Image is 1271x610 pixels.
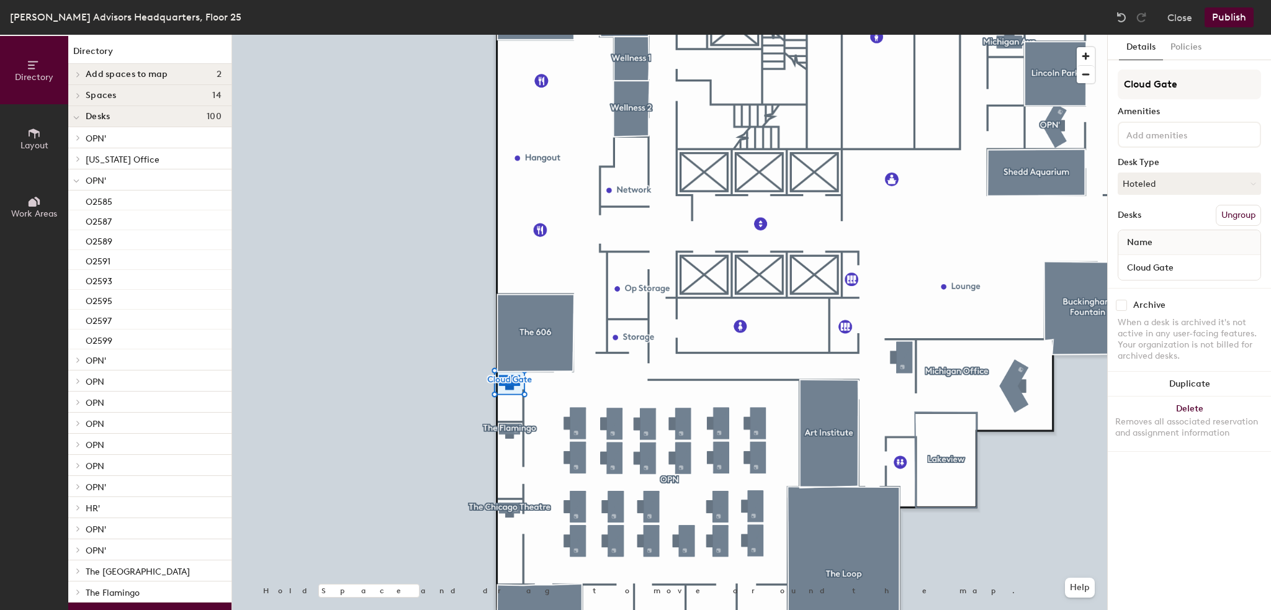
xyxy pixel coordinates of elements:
span: OPN' [86,176,106,186]
button: Hoteled [1118,173,1261,195]
span: OPN' [86,356,106,366]
p: O2599 [86,332,112,346]
p: O2593 [86,272,112,287]
span: The Flamingo [86,588,140,598]
input: Unnamed desk [1121,259,1258,276]
div: [PERSON_NAME] Advisors Headquarters, Floor 25 [10,9,241,25]
span: [US_STATE] Office [86,155,159,165]
img: Undo [1115,11,1128,24]
span: OPN [86,377,104,387]
span: The [GEOGRAPHIC_DATA] [86,567,190,577]
button: Details [1119,35,1163,60]
span: HR' [86,503,100,514]
span: Add spaces to map [86,70,168,79]
button: Duplicate [1108,372,1271,397]
span: OPN' [86,133,106,144]
p: O2591 [86,253,110,267]
span: 100 [207,112,222,122]
span: OPN' [86,545,106,556]
span: OPN' [86,482,106,493]
button: Close [1167,7,1192,27]
button: Publish [1205,7,1254,27]
button: Ungroup [1216,205,1261,226]
div: Removes all associated reservation and assignment information [1115,416,1264,439]
button: Policies [1163,35,1209,60]
span: Directory [15,72,53,83]
span: 2 [217,70,222,79]
h1: Directory [68,45,231,64]
div: Archive [1133,300,1165,310]
p: O2597 [86,312,112,326]
input: Add amenities [1124,127,1236,141]
button: DeleteRemoves all associated reservation and assignment information [1108,397,1271,451]
span: Name [1121,231,1159,254]
p: O2587 [86,213,112,227]
span: 14 [212,91,222,101]
span: Layout [20,140,48,151]
p: O2595 [86,292,112,307]
span: OPN [86,398,104,408]
span: Work Areas [11,209,57,219]
span: OPN [86,440,104,451]
p: O2589 [86,233,112,247]
img: Redo [1135,11,1147,24]
button: Help [1065,578,1095,598]
div: Desks [1118,210,1141,220]
span: OPN' [86,524,106,535]
span: OPN [86,461,104,472]
p: O2585 [86,193,112,207]
span: OPN [86,419,104,429]
div: When a desk is archived it's not active in any user-facing features. Your organization is not bil... [1118,317,1261,362]
div: Desk Type [1118,158,1261,168]
div: Amenities [1118,107,1261,117]
span: Spaces [86,91,117,101]
span: Desks [86,112,110,122]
